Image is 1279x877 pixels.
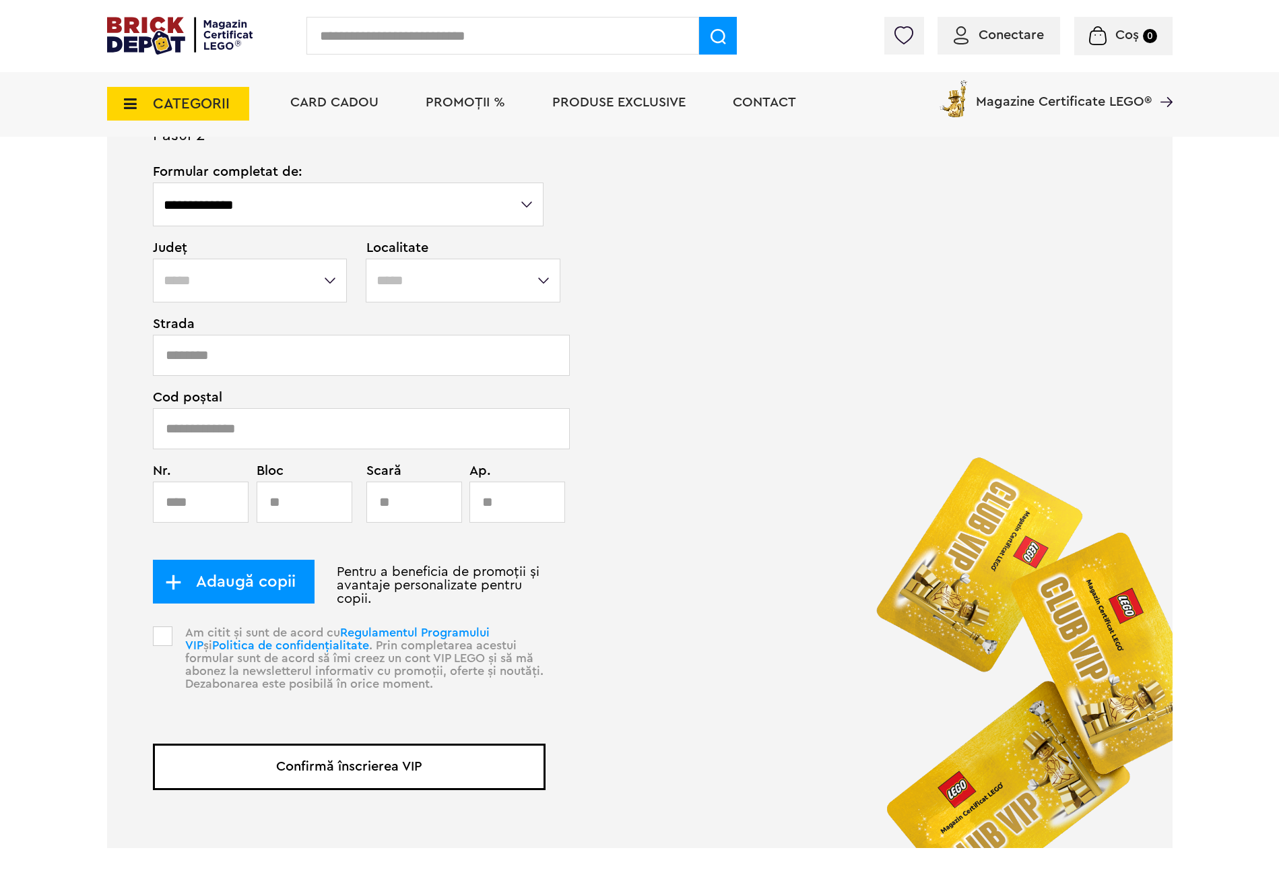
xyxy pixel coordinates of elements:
[1152,77,1173,91] a: Magazine Certificate LEGO®
[153,744,546,790] button: Confirmă înscrierea VIP
[733,96,796,109] a: Contact
[153,241,350,255] span: Județ
[153,391,546,404] span: Cod poștal
[426,96,505,109] a: PROMOȚII %
[185,626,490,651] a: Regulamentul Programului VIP
[854,434,1173,848] img: vip_page_image
[552,96,686,109] a: Produse exclusive
[153,464,241,478] span: Nr.
[257,464,345,478] span: Bloc
[176,626,546,713] p: Am citit și sunt de acord cu și . Prin completarea acestui formular sunt de acord să îmi creez un...
[1143,29,1157,43] small: 0
[976,77,1152,108] span: Magazine Certificate LEGO®
[153,565,546,606] p: Pentru a beneficia de promoții și avantaje personalizate pentru copii.
[366,241,546,255] span: Localitate
[165,574,182,591] img: add_child
[290,96,379,109] a: Card Cadou
[469,464,525,478] span: Ap.
[366,464,437,478] span: Scară
[182,574,296,589] span: Adaugă copii
[153,96,230,111] span: CATEGORII
[1115,28,1139,42] span: Coș
[153,165,546,178] span: Formular completat de:
[954,28,1044,42] a: Conectare
[107,129,1173,165] p: Pasul 2
[979,28,1044,42] span: Conectare
[212,639,369,651] a: Politica de confidențialitate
